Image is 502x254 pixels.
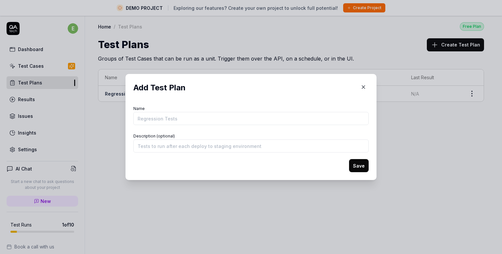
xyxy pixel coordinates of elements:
button: Save [349,159,369,172]
label: Description (optional) [133,134,175,138]
input: Regression Tests [133,112,369,125]
input: Tests to run after each deploy to staging environment [133,139,369,153]
button: Close Modal [358,82,369,92]
h2: Add Test Plan [133,82,369,94]
label: Name [133,106,145,111]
